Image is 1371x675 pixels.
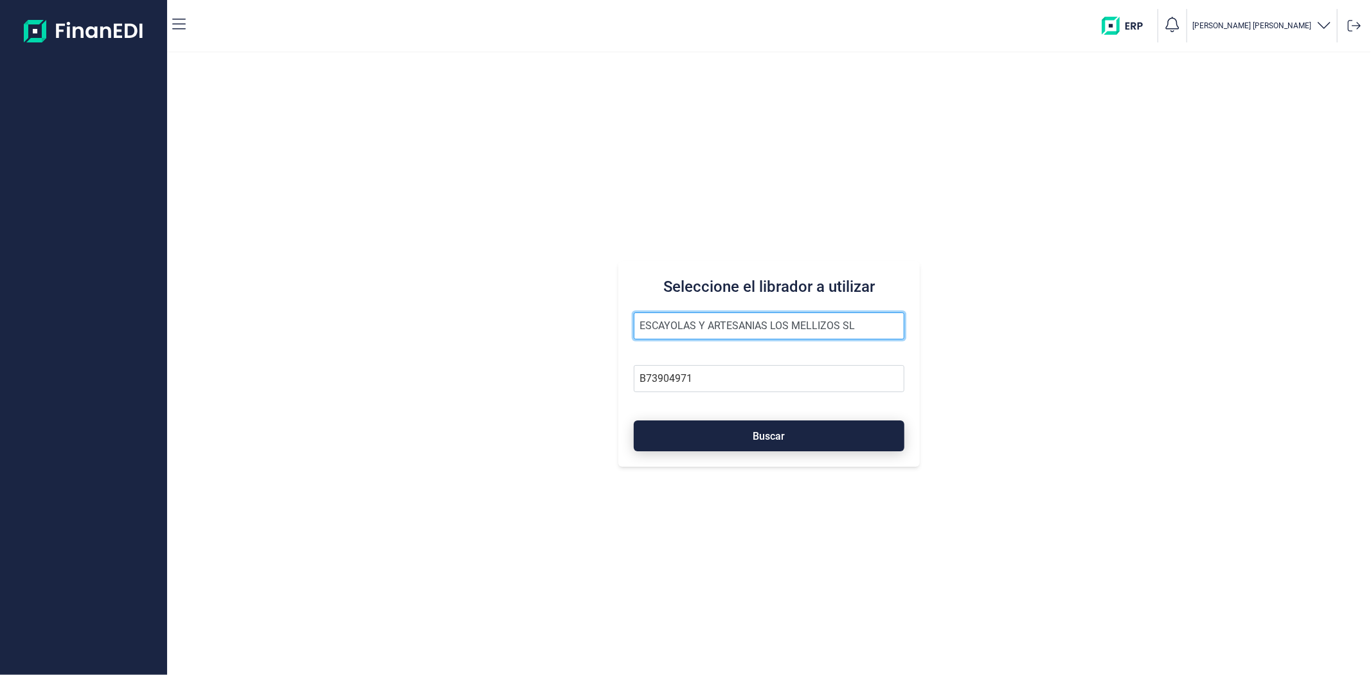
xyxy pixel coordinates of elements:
[24,10,144,51] img: Logo de aplicación
[634,420,904,451] button: Buscar
[634,365,904,392] input: Busque por NIF
[1192,21,1311,31] p: [PERSON_NAME] [PERSON_NAME]
[634,276,904,297] h3: Seleccione el librador a utilizar
[753,431,785,441] span: Buscar
[1192,17,1332,35] button: [PERSON_NAME] [PERSON_NAME]
[634,312,904,339] input: Seleccione la razón social
[1102,17,1152,35] img: erp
